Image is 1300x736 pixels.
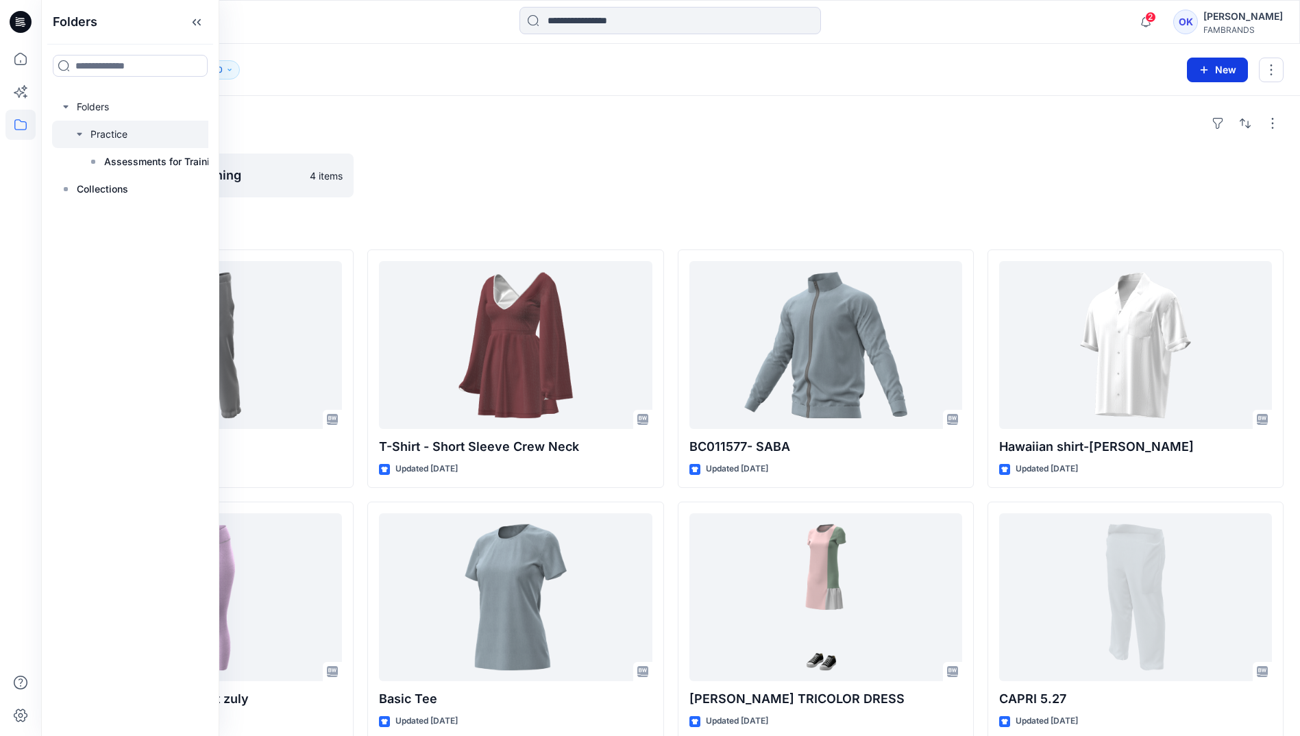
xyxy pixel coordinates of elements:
[379,513,652,681] a: Basic Tee
[395,462,458,476] p: Updated [DATE]
[999,261,1272,429] a: Hawaiian shirt-DELANEY
[310,169,343,183] p: 4 items
[379,261,652,429] a: T-Shirt - Short Sleeve Crew Neck
[689,513,962,681] a: DELANEY TRICOLOR DRESS
[1203,8,1283,25] div: [PERSON_NAME]
[379,689,652,709] p: Basic Tee
[395,714,458,728] p: Updated [DATE]
[1145,12,1156,23] span: 2
[379,437,652,456] p: T-Shirt - Short Sleeve Crew Neck
[1187,58,1248,82] button: New
[689,689,962,709] p: [PERSON_NAME] TRICOLOR DRESS
[1203,25,1283,35] div: FAMBRANDS
[1016,462,1078,476] p: Updated [DATE]
[104,154,221,170] p: Assessments for Training
[689,437,962,456] p: BC011577- SABA
[1016,714,1078,728] p: Updated [DATE]
[706,714,768,728] p: Updated [DATE]
[689,261,962,429] a: BC011577- SABA
[706,462,768,476] p: Updated [DATE]
[1173,10,1198,34] div: OK
[999,437,1272,456] p: Hawaiian shirt-[PERSON_NAME]
[77,181,128,197] p: Collections
[58,219,1284,236] h4: Styles
[999,513,1272,681] a: CAPRI 5.27
[999,689,1272,709] p: CAPRI 5.27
